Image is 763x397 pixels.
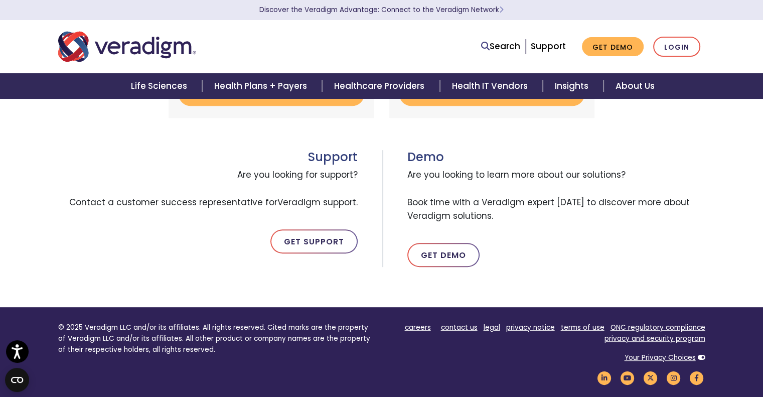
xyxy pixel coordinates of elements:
[596,373,613,382] a: Veradigm LinkedIn Link
[688,373,705,382] a: Veradigm Facebook Link
[58,322,374,355] p: © 2025 Veradigm LLC and/or its affiliates. All rights reserved. Cited marks are the property of V...
[499,5,504,15] span: Learn More
[625,353,696,362] a: Your Privacy Choices
[481,40,520,53] a: Search
[531,40,566,52] a: Support
[259,5,504,15] a: Discover the Veradigm Advantage: Connect to the Veradigm NetworkLearn More
[543,73,603,99] a: Insights
[277,196,358,208] span: Veradigm support.
[665,373,682,382] a: Veradigm Instagram Link
[611,323,705,332] a: ONC regulatory compliance
[441,323,478,332] a: contact us
[407,164,705,227] span: Are you looking to learn more about our solutions? Book time with a Veradigm expert [DATE] to dis...
[561,323,604,332] a: terms of use
[405,323,431,332] a: careers
[322,73,439,99] a: Healthcare Providers
[619,373,636,382] a: Veradigm YouTube Link
[582,37,644,57] a: Get Demo
[484,323,500,332] a: legal
[58,164,358,213] span: Are you looking for support? Contact a customer success representative for
[119,73,202,99] a: Life Sciences
[407,243,480,267] a: Get Demo
[58,30,196,63] img: Veradigm logo
[5,368,29,392] button: Open CMP widget
[202,73,322,99] a: Health Plans + Payers
[642,373,659,382] a: Veradigm Twitter Link
[58,150,358,165] h3: Support
[407,150,705,165] h3: Demo
[653,37,700,57] a: Login
[270,229,358,253] a: Get Support
[506,323,555,332] a: privacy notice
[440,73,543,99] a: Health IT Vendors
[604,334,705,343] a: privacy and security program
[603,73,667,99] a: About Us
